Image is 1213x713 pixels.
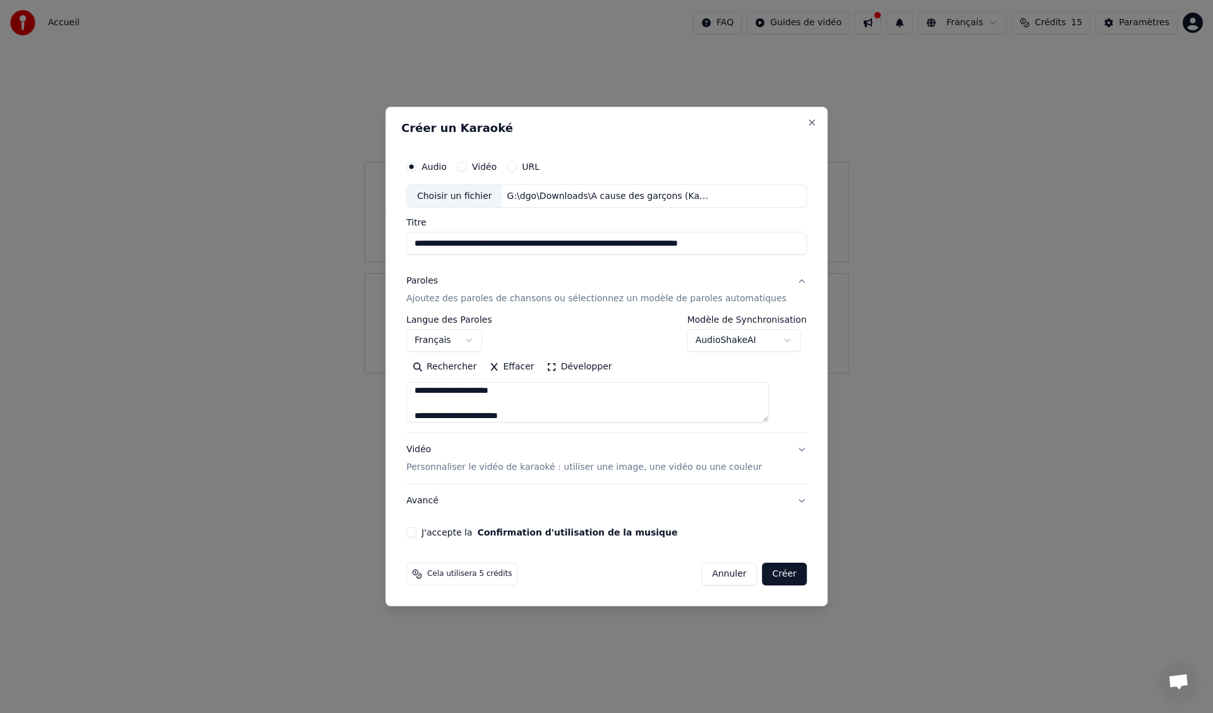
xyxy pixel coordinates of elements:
button: VidéoPersonnaliser le vidéo de karaoké : utiliser une image, une vidéo ou une couleur [406,434,807,484]
button: ParolesAjoutez des paroles de chansons ou sélectionnez un modèle de paroles automatiques [406,265,807,316]
div: Paroles [406,275,438,288]
h2: Créer un Karaoké [401,123,812,134]
button: Créer [763,563,807,585]
button: Rechercher [406,357,483,378]
label: Audio [421,162,447,171]
div: Vidéo [406,444,762,474]
button: Développer [541,357,619,378]
div: Choisir un fichier [407,185,502,208]
div: ParolesAjoutez des paroles de chansons ou sélectionnez un modèle de paroles automatiques [406,316,807,433]
label: Titre [406,219,807,227]
span: Cela utilisera 5 crédits [427,569,512,579]
label: Langue des Paroles [406,316,492,325]
button: J'accepte la [478,528,678,537]
label: Modèle de Synchronisation [687,316,807,325]
button: Effacer [483,357,540,378]
button: Avancé [406,484,807,517]
label: J'accepte la [421,528,677,537]
button: Annuler [701,563,757,585]
label: URL [522,162,540,171]
p: Ajoutez des paroles de chansons ou sélectionnez un modèle de paroles automatiques [406,293,787,306]
div: G:\dgo\Downloads\A cause des garçons (Karaoke Version) (Originally Performed By A Cause Des Garço... [502,190,717,203]
p: Personnaliser le vidéo de karaoké : utiliser une image, une vidéo ou une couleur [406,461,762,474]
label: Vidéo [472,162,497,171]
